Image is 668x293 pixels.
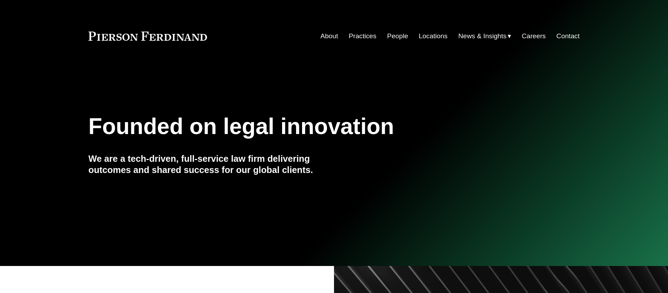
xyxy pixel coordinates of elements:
[88,153,334,176] h4: We are a tech-driven, full-service law firm delivering outcomes and shared success for our global...
[458,29,511,43] a: folder dropdown
[349,29,376,43] a: Practices
[320,29,338,43] a: About
[522,29,546,43] a: Careers
[419,29,448,43] a: Locations
[387,29,408,43] a: People
[88,114,498,139] h1: Founded on legal innovation
[556,29,580,43] a: Contact
[458,30,507,42] span: News & Insights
